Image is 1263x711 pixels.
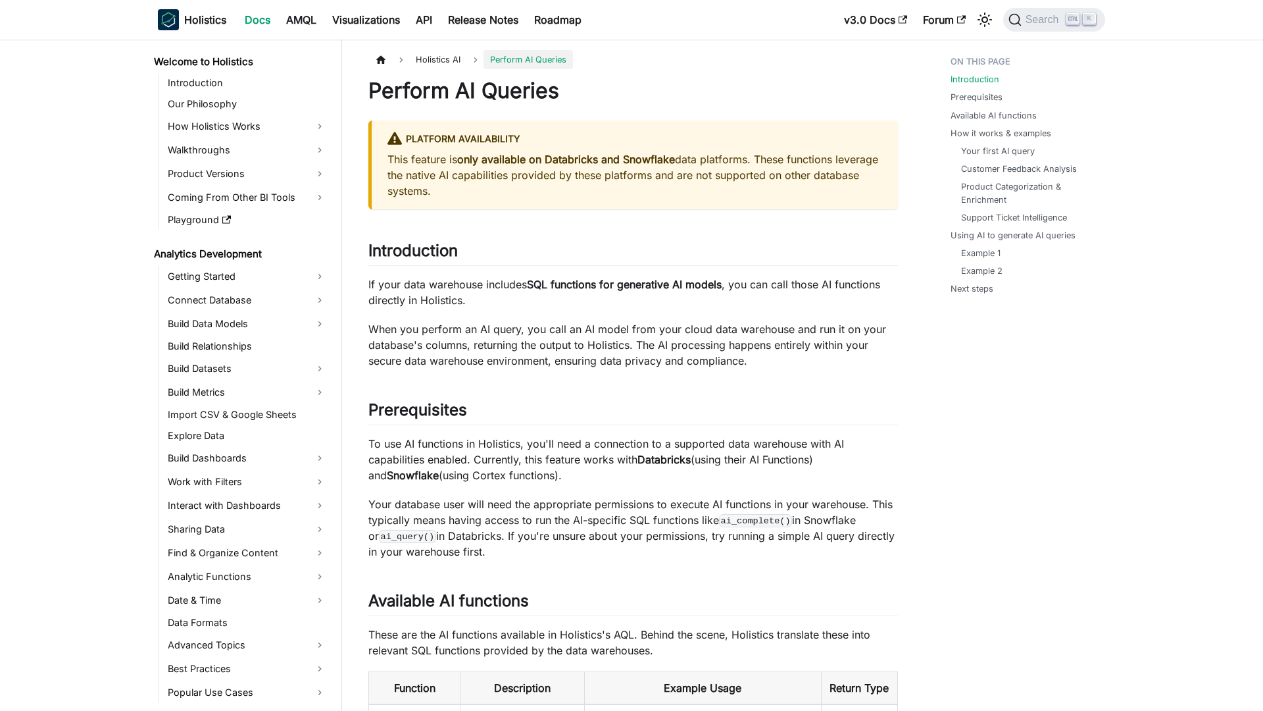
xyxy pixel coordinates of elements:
a: Using AI to generate AI queries [951,229,1076,242]
a: Product Categorization & Enrichment [961,180,1092,205]
code: ai_complete() [719,514,792,527]
h2: Available AI functions [368,591,898,616]
nav: Breadcrumbs [368,50,898,69]
code: ai_query() [379,530,436,543]
a: Our Philosophy [164,95,330,113]
a: Interact with Dashboards [164,495,330,516]
strong: Snowflake [387,469,439,482]
a: Example 2 [961,265,1003,277]
p: If your data warehouse includes , you can call those AI functions directly in Holistics. [368,276,898,308]
nav: Docs sidebar [145,39,342,711]
a: Prerequisites [951,91,1003,103]
a: Work with Filters [164,471,330,492]
a: Forum [915,9,974,30]
p: To use AI functions in Holistics, you'll need a connection to a supported data warehouse with AI ... [368,436,898,483]
a: Advanced Topics [164,635,330,656]
h1: Perform AI Queries [368,78,898,104]
img: Holistics [158,9,179,30]
a: Analytic Functions [164,566,330,587]
button: Switch between dark and light mode (currently light mode) [974,9,995,30]
a: Find & Organize Content [164,542,330,564]
a: Explore Data [164,427,330,445]
h2: Prerequisites [368,400,898,425]
a: Your first AI query [961,145,1035,157]
a: API [408,9,440,30]
a: Getting Started [164,266,330,287]
th: Return Type [821,672,897,705]
a: Docs [237,9,278,30]
a: Data Formats [164,614,330,632]
a: Playground [164,211,330,229]
a: Home page [368,50,393,69]
button: Search (Ctrl+K) [1003,8,1105,32]
a: Build Relationships [164,337,330,355]
a: Sharing Data [164,519,330,540]
a: Popular Use Cases [164,682,330,703]
a: Support Ticket Intelligence [961,211,1067,224]
a: Introduction [951,73,999,86]
a: Introduction [164,74,330,92]
a: Connect Database [164,290,330,311]
a: Product Versions [164,163,330,184]
a: Example 1 [961,247,1001,259]
th: Example Usage [584,672,821,705]
p: This feature is data platforms. These functions leverage the native AI capabilities provided by t... [387,151,882,199]
strong: Databricks [637,453,691,466]
th: Description [460,672,585,705]
p: When you perform an AI query, you call an AI model from your cloud data warehouse and run it on y... [368,321,898,369]
span: Holistics AI [409,50,467,69]
a: HolisticsHolistics [158,9,226,30]
a: Next steps [951,282,993,295]
a: Date & Time [164,590,330,611]
a: Build Datasets [164,358,330,379]
a: Build Dashboards [164,448,330,469]
strong: only available on Databricks and Snowflake [457,153,675,166]
a: Analytics Development [150,245,330,263]
a: Visualizations [324,9,408,30]
a: v3.0 Docs [836,9,915,30]
a: Best Practices [164,658,330,679]
kbd: K [1083,13,1096,25]
a: AMQL [278,9,324,30]
a: How Holistics Works [164,116,330,137]
a: Build Metrics [164,382,330,403]
p: Your database user will need the appropriate permissions to execute AI functions in your warehous... [368,496,898,560]
p: These are the AI functions available in Holistics's AQL. Behind the scene, Holistics translate th... [368,627,898,658]
a: Import CSV & Google Sheets [164,406,330,424]
a: Build Data Models [164,313,330,334]
h2: Introduction [368,241,898,266]
a: Release Notes [440,9,526,30]
a: Walkthroughs [164,140,330,161]
a: Available AI functions [951,109,1037,122]
th: Function [369,672,460,705]
a: Welcome to Holistics [150,53,330,71]
a: Roadmap [526,9,589,30]
div: Platform Availability [387,131,882,148]
b: Holistics [184,12,226,28]
span: Search [1022,14,1067,26]
a: How it works & examples [951,127,1051,140]
span: Perform AI Queries [483,50,573,69]
a: Customer Feedback Analysis [961,163,1077,175]
strong: SQL functions for generative AI models [527,278,722,291]
a: Coming From Other BI Tools [164,187,330,208]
